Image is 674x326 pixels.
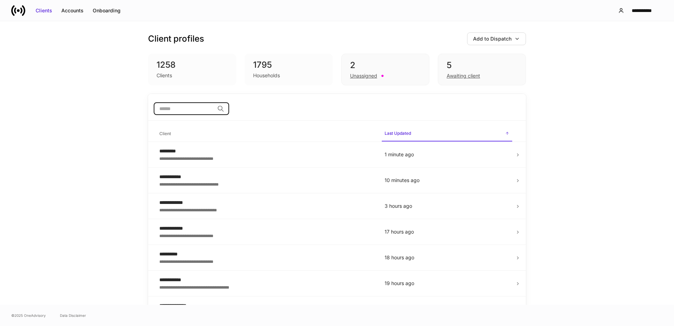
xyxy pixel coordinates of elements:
p: 3 hours ago [385,203,509,210]
h6: Client [159,130,171,137]
button: Clients [31,5,57,16]
button: Accounts [57,5,88,16]
div: Unassigned [350,72,377,79]
div: Onboarding [93,7,121,14]
div: Accounts [61,7,84,14]
a: Data Disclaimer [60,313,86,318]
div: Add to Dispatch [473,35,511,42]
span: © 2025 OneAdvisory [11,313,46,318]
span: Client [157,127,376,141]
div: Awaiting client [447,72,480,79]
h6: Last Updated [385,130,411,137]
div: 2 [350,60,421,71]
p: 1 minute ago [385,151,509,158]
h3: Client profiles [148,33,204,44]
p: 18 hours ago [385,254,509,261]
p: 19 hours ago [385,280,509,287]
div: 2Unassigned [341,54,429,85]
p: 17 hours ago [385,228,509,235]
div: Clients [157,72,172,79]
button: Add to Dispatch [467,32,526,45]
button: Onboarding [88,5,125,16]
div: 1258 [157,59,228,71]
div: 1795 [253,59,324,71]
div: 5Awaiting client [438,54,526,85]
div: Clients [36,7,52,14]
span: Last Updated [382,126,512,141]
div: Households [253,72,280,79]
p: 10 minutes ago [385,177,509,184]
div: 5 [447,60,517,71]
